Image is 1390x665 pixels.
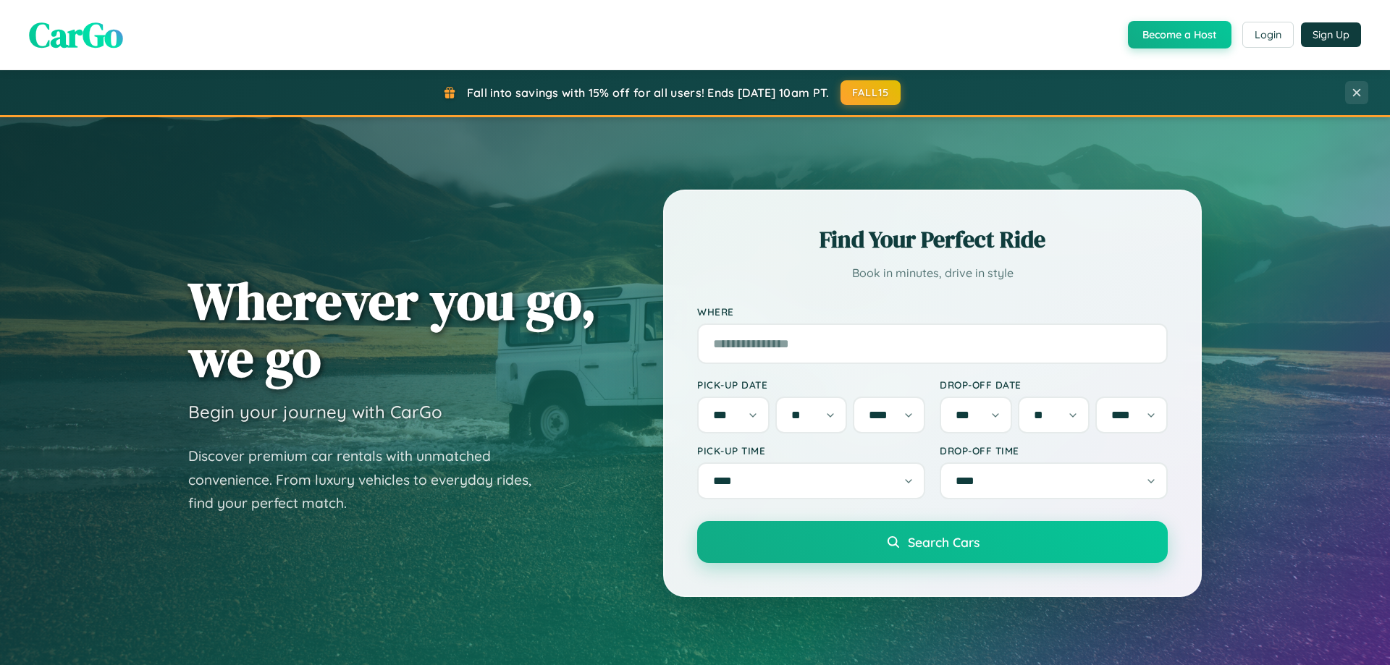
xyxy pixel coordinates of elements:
label: Pick-up Date [697,378,925,391]
button: Search Cars [697,521,1168,563]
label: Drop-off Date [940,378,1168,391]
span: Search Cars [908,534,980,550]
label: Drop-off Time [940,444,1168,457]
span: Fall into savings with 15% off for all users! Ends [DATE] 10am PT. [467,85,830,100]
label: Pick-up Time [697,444,925,457]
label: Where [697,305,1168,318]
h3: Begin your journey with CarGo [188,401,442,423]
button: Login [1242,22,1294,48]
p: Discover premium car rentals with unmatched convenience. From luxury vehicles to everyday rides, ... [188,444,550,515]
button: FALL15 [841,80,901,105]
span: CarGo [29,11,123,59]
button: Sign Up [1301,22,1361,47]
button: Become a Host [1128,21,1231,48]
h2: Find Your Perfect Ride [697,224,1168,255]
h1: Wherever you go, we go [188,272,597,386]
p: Book in minutes, drive in style [697,263,1168,284]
